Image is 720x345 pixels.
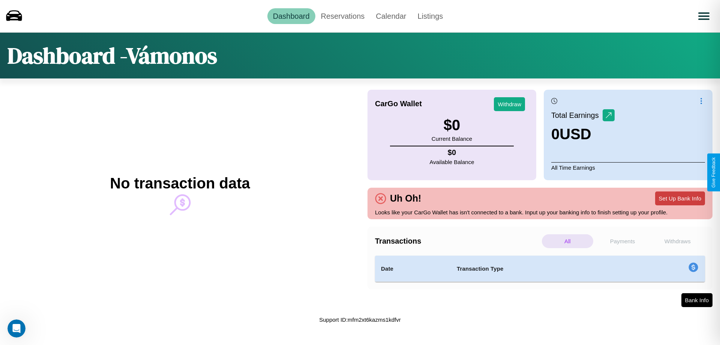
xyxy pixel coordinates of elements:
[375,256,705,282] table: simple table
[681,293,712,307] button: Bank Info
[652,234,703,248] p: Withdraws
[551,126,615,143] h3: 0 USD
[693,6,714,27] button: Open menu
[432,134,472,144] p: Current Balance
[432,117,472,134] h3: $ 0
[430,157,474,167] p: Available Balance
[412,8,448,24] a: Listings
[319,315,401,325] p: Support ID: mfm2xt6kazms1kdfvr
[655,191,705,205] button: Set Up Bank Info
[430,148,474,157] h4: $ 0
[375,99,422,108] h4: CarGo Wallet
[542,234,593,248] p: All
[597,234,648,248] p: Payments
[494,97,525,111] button: Withdraw
[711,157,716,188] div: Give Feedback
[375,207,705,217] p: Looks like your CarGo Wallet has isn't connected to a bank. Input up your banking info to finish ...
[267,8,315,24] a: Dashboard
[457,264,627,273] h4: Transaction Type
[370,8,412,24] a: Calendar
[551,162,705,173] p: All Time Earnings
[315,8,370,24] a: Reservations
[551,108,603,122] p: Total Earnings
[110,175,250,192] h2: No transaction data
[381,264,445,273] h4: Date
[386,193,425,204] h4: Uh Oh!
[375,237,540,246] h4: Transactions
[7,40,217,71] h1: Dashboard - Vámonos
[7,319,25,337] iframe: Intercom live chat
